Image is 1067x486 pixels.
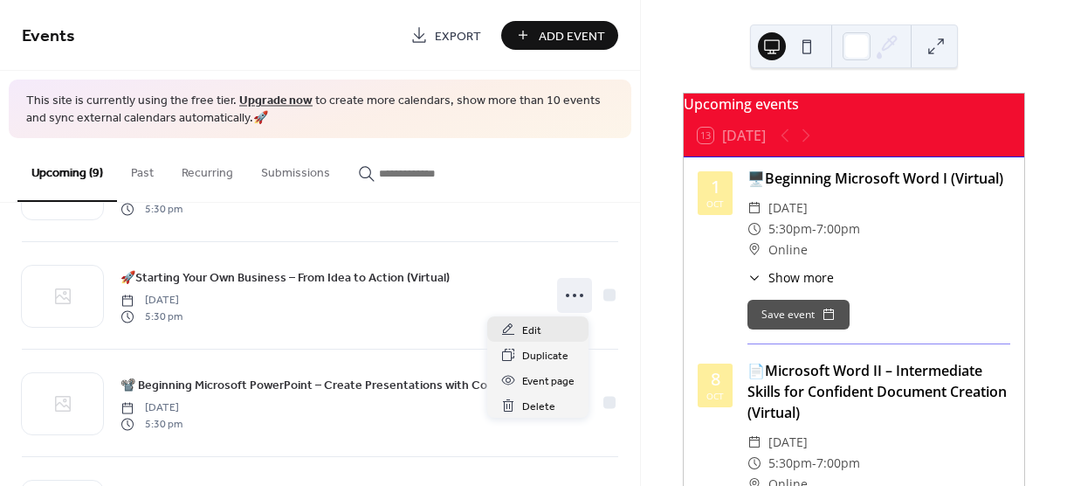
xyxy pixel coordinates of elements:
[522,347,568,365] span: Duplicate
[747,168,1010,189] div: 🖥️Beginning Microsoft Word I (Virtual)
[17,138,117,202] button: Upcoming (9)
[22,19,75,53] span: Events
[239,89,313,113] a: Upgrade now
[120,201,182,217] span: 5:30 pm
[706,392,724,400] div: Oct
[747,198,761,219] div: ​
[522,398,555,416] span: Delete
[768,453,812,474] span: 5:30pm
[812,219,816,240] span: -
[435,27,481,45] span: Export
[768,268,834,287] span: Show more
[768,198,808,219] span: [DATE]
[539,27,605,45] span: Add Event
[747,360,1010,423] div: 📄Microsoft Word II – Intermediate Skills for Confident Document Creation (Virtual)
[747,300,850,330] button: Save event
[397,21,494,50] a: Export
[812,453,816,474] span: -
[747,432,761,453] div: ​
[522,372,575,391] span: Event page
[247,138,344,200] button: Submissions
[120,400,182,416] span: [DATE]
[711,371,720,388] div: 8
[768,219,812,240] span: 5:30pm
[120,377,540,395] span: 📽️ Beginning Microsoft PowerPoint – Create Presentations with Confidence (Virtual)
[120,267,450,288] a: 🚀Starting Your Own Business – From Idea to Action (Virtual)
[747,219,761,240] div: ​
[747,268,834,287] button: ​Show more
[768,432,808,453] span: [DATE]
[120,416,182,432] span: 5:30 pm
[501,21,618,50] button: Add Event
[168,138,247,200] button: Recurring
[120,309,182,324] span: 5:30 pm
[117,138,168,200] button: Past
[747,268,761,287] div: ​
[26,93,614,127] span: This site is currently using the free tier. to create more calendars, show more than 10 events an...
[684,94,1024,115] div: Upcoming events
[706,199,724,208] div: Oct
[711,178,720,196] div: 1
[120,269,450,288] span: 🚀Starting Your Own Business – From Idea to Action (Virtual)
[747,453,761,474] div: ​
[522,322,541,340] span: Edit
[768,240,808,260] span: Online
[120,293,182,309] span: [DATE]
[816,219,860,240] span: 7:00pm
[747,240,761,260] div: ​
[816,453,860,474] span: 7:00pm
[120,375,540,395] a: 📽️ Beginning Microsoft PowerPoint – Create Presentations with Confidence (Virtual)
